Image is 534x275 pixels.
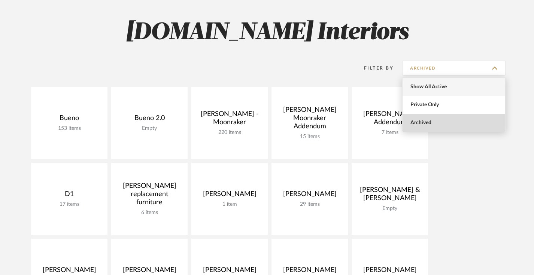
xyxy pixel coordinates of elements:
div: Empty [117,125,182,132]
div: 6 items [117,210,182,216]
span: Private Only [410,102,499,108]
div: 7 items [358,129,422,136]
div: Bueno [37,114,101,125]
div: 17 items [37,201,101,208]
div: 153 items [37,125,101,132]
div: [PERSON_NAME] - Moonraker [197,110,262,129]
div: D1 [37,190,101,201]
div: Filter By [354,64,394,72]
div: [PERSON_NAME] & [PERSON_NAME] [358,186,422,205]
div: Bueno 2.0 [117,114,182,125]
div: [PERSON_NAME] replacement furniture [117,182,182,210]
div: [PERSON_NAME] [197,190,262,201]
div: Empty [358,205,422,212]
span: Archived [410,120,499,126]
div: 1 item [197,201,262,208]
div: [PERSON_NAME] Moonraker Addendum [277,106,342,134]
div: 15 items [277,134,342,140]
div: [PERSON_NAME] Addendum [358,110,422,129]
div: 29 items [277,201,342,208]
div: [PERSON_NAME] [277,190,342,201]
span: Show All Active [410,84,499,90]
div: 220 items [197,129,262,136]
